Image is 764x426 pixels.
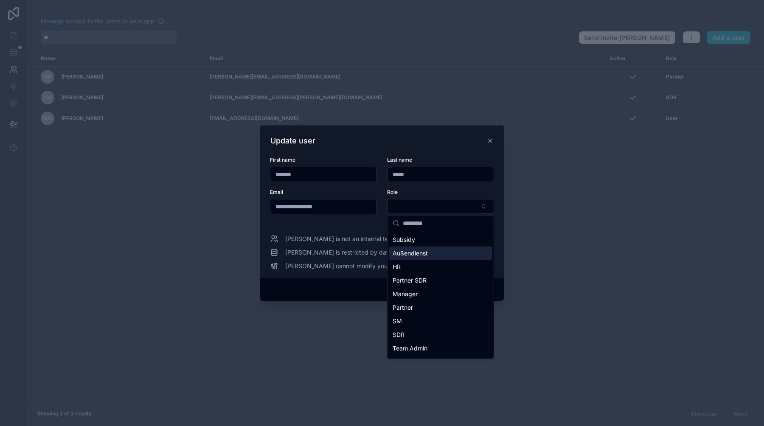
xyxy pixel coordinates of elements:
[393,303,413,312] span: Partner
[387,157,412,163] span: Last name
[270,189,283,195] span: Email
[393,317,402,325] span: SM
[270,136,315,146] h3: Update user
[387,199,494,213] button: Select Button
[393,344,427,353] span: Team Admin
[388,231,494,359] div: Suggestions
[393,331,404,339] span: SDR
[393,290,418,298] span: Manager
[285,262,402,270] span: [PERSON_NAME] cannot modify your app
[285,248,426,257] span: [PERSON_NAME] is restricted by data permissions
[393,358,405,366] span: User
[393,276,427,285] span: Partner SDR
[285,235,421,243] span: [PERSON_NAME] is not an internal team member
[393,235,415,244] span: Subsidy
[393,249,428,258] span: Außendienst
[387,189,398,195] span: Role
[270,157,295,163] span: First name
[393,263,401,271] span: HR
